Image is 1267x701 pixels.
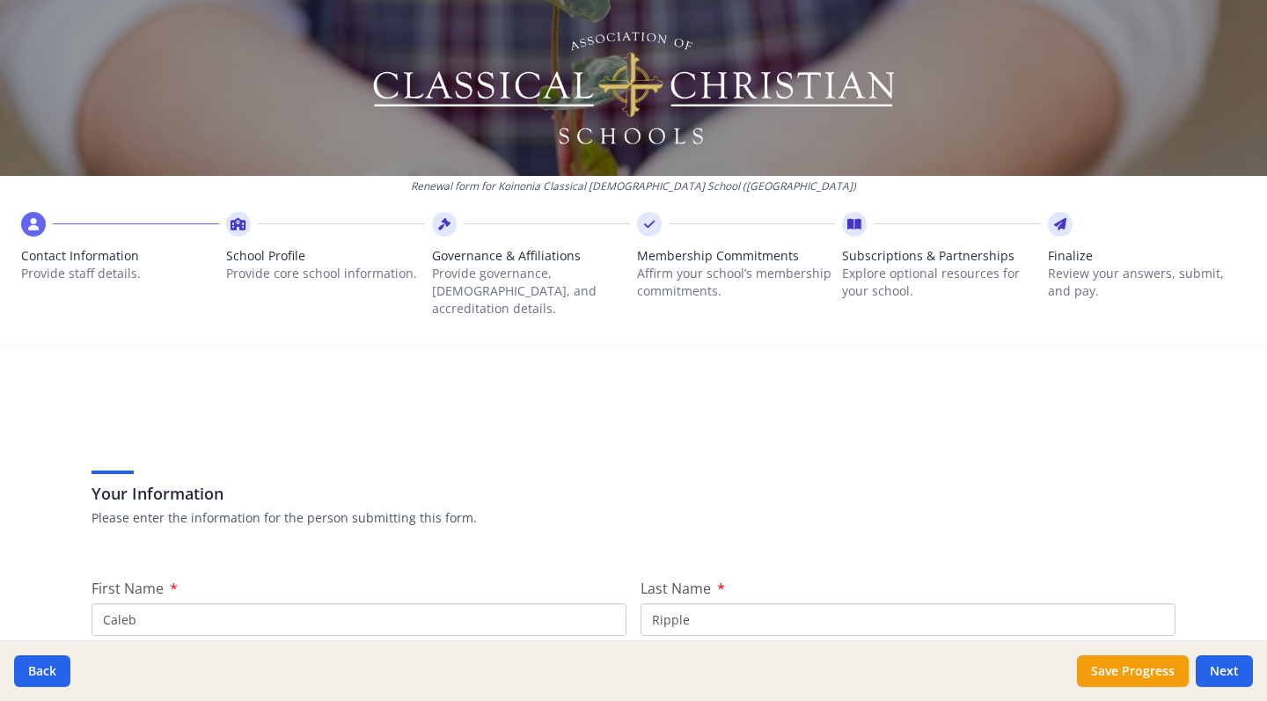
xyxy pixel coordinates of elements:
[637,265,835,300] p: Affirm your school’s membership commitments.
[1048,247,1246,265] span: Finalize
[21,247,219,265] span: Contact Information
[92,579,164,598] span: First Name
[432,265,630,318] p: Provide governance, [DEMOGRAPHIC_DATA], and accreditation details.
[1048,265,1246,300] p: Review your answers, submit, and pay.
[14,655,70,687] button: Back
[842,265,1040,300] p: Explore optional resources for your school.
[842,247,1040,265] span: Subscriptions & Partnerships
[226,247,424,265] span: School Profile
[226,265,424,282] p: Provide core school information.
[432,247,630,265] span: Governance & Affiliations
[21,265,219,282] p: Provide staff details.
[641,579,711,598] span: Last Name
[1196,655,1253,687] button: Next
[370,26,897,150] img: Logo
[637,247,835,265] span: Membership Commitments
[92,481,1175,506] h3: Your Information
[92,509,1175,527] p: Please enter the information for the person submitting this form.
[1077,655,1189,687] button: Save Progress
